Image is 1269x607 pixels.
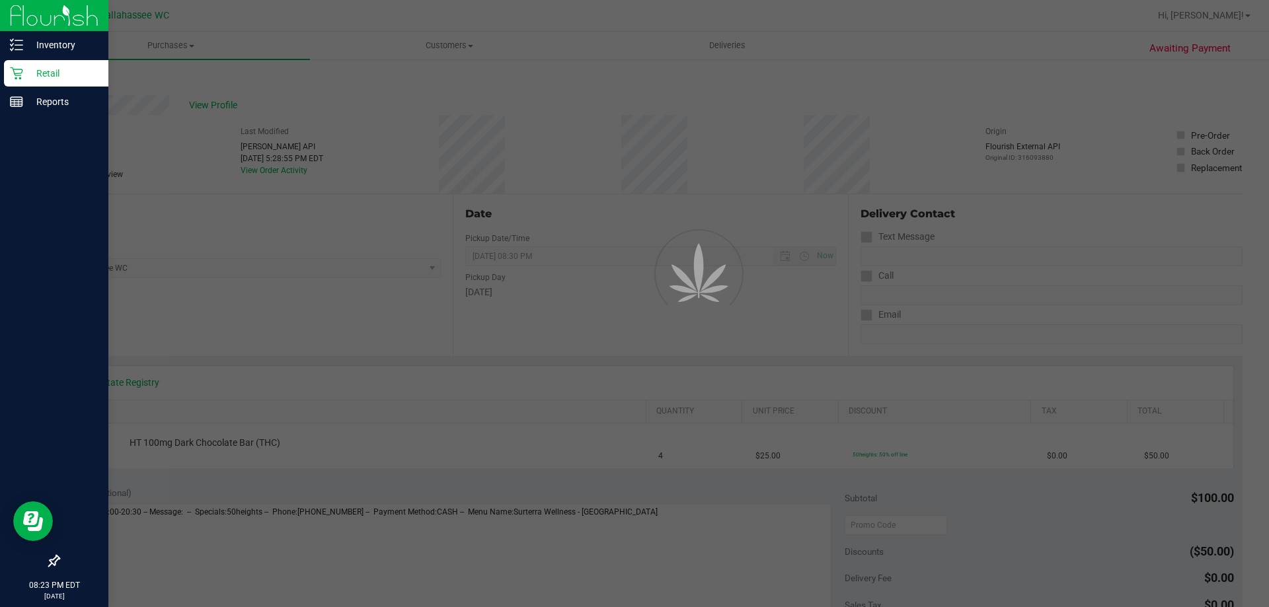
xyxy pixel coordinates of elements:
inline-svg: Inventory [10,38,23,52]
iframe: Resource center [13,501,53,541]
p: Inventory [23,37,102,53]
p: Reports [23,94,102,110]
p: [DATE] [6,591,102,601]
inline-svg: Reports [10,95,23,108]
p: Retail [23,65,102,81]
p: 08:23 PM EDT [6,579,102,591]
inline-svg: Retail [10,67,23,80]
